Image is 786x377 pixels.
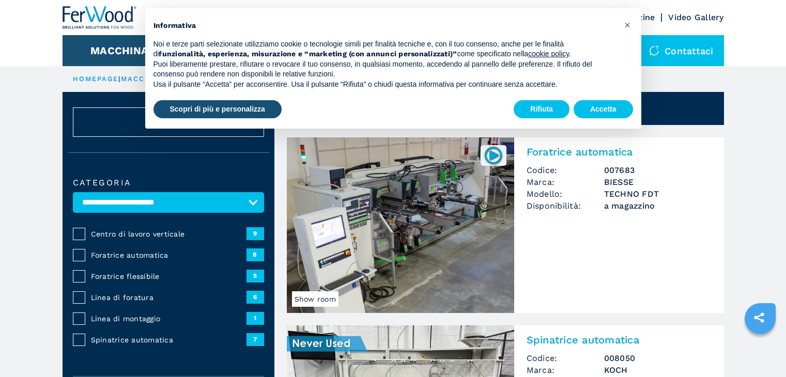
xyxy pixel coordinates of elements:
[73,179,264,187] label: Categoria
[604,176,712,188] h3: BIESSE
[292,291,338,307] span: Show room
[287,137,724,313] a: Foratrice automatica BIESSE TECHNO FDTShow room007683Foratrice automaticaCodice:007683Marca:BIESS...
[604,352,712,364] h3: 008050
[246,227,264,240] span: 9
[246,312,264,324] span: 1
[604,364,712,376] h3: KOCH
[668,12,723,22] a: Video Gallery
[527,200,604,212] span: Disponibilità:
[604,200,712,212] span: a magazzino
[73,75,119,83] a: HOMEPAGE
[604,188,712,200] h3: TECHNO FDT
[91,250,246,260] span: Foratrice automatica
[527,352,604,364] span: Codice:
[153,59,617,80] p: Puoi liberamente prestare, rifiutare o revocare il tuo consenso, in qualsiasi momento, accedendo ...
[121,75,175,83] a: macchinari
[620,17,636,33] button: Chiudi questa informativa
[514,100,569,119] button: Rifiuta
[246,333,264,345] span: 7
[746,305,772,331] a: sharethis
[159,50,457,58] strong: funzionalità, esperienza, misurazione e “marketing (con annunci personalizzati)”
[527,146,712,158] h2: Foratrice automatica
[91,313,246,324] span: Linea di montaggio
[528,50,569,58] a: cookie policy
[527,188,604,200] span: Modello:
[604,164,712,176] h3: 007683
[574,100,633,119] button: Accetta
[91,271,246,281] span: Foratrice flessibile
[624,19,630,31] span: ×
[90,44,159,57] button: Macchinari
[527,334,712,346] h2: Spinatrice automatica
[73,107,264,137] button: ResetAnnulla
[649,45,659,56] img: Contattaci
[527,364,604,376] span: Marca:
[527,164,604,176] span: Codice:
[246,248,264,261] span: 8
[153,21,617,31] h2: Informativa
[483,145,503,165] img: 007683
[246,270,264,282] span: 5
[527,176,604,188] span: Marca:
[639,35,724,66] div: Contattaci
[91,292,246,303] span: Linea di foratura
[246,291,264,303] span: 6
[118,75,120,83] span: |
[91,229,246,239] span: Centro di lavoro verticale
[91,335,246,345] span: Spinatrice automatica
[153,39,617,59] p: Noi e terze parti selezionate utilizziamo cookie o tecnologie simili per finalità tecniche e, con...
[153,80,617,90] p: Usa il pulsante “Accetta” per acconsentire. Usa il pulsante “Rifiuta” o chiudi questa informativa...
[153,100,282,119] button: Scopri di più e personalizza
[287,137,514,313] img: Foratrice automatica BIESSE TECHNO FDT
[63,6,137,29] img: Ferwood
